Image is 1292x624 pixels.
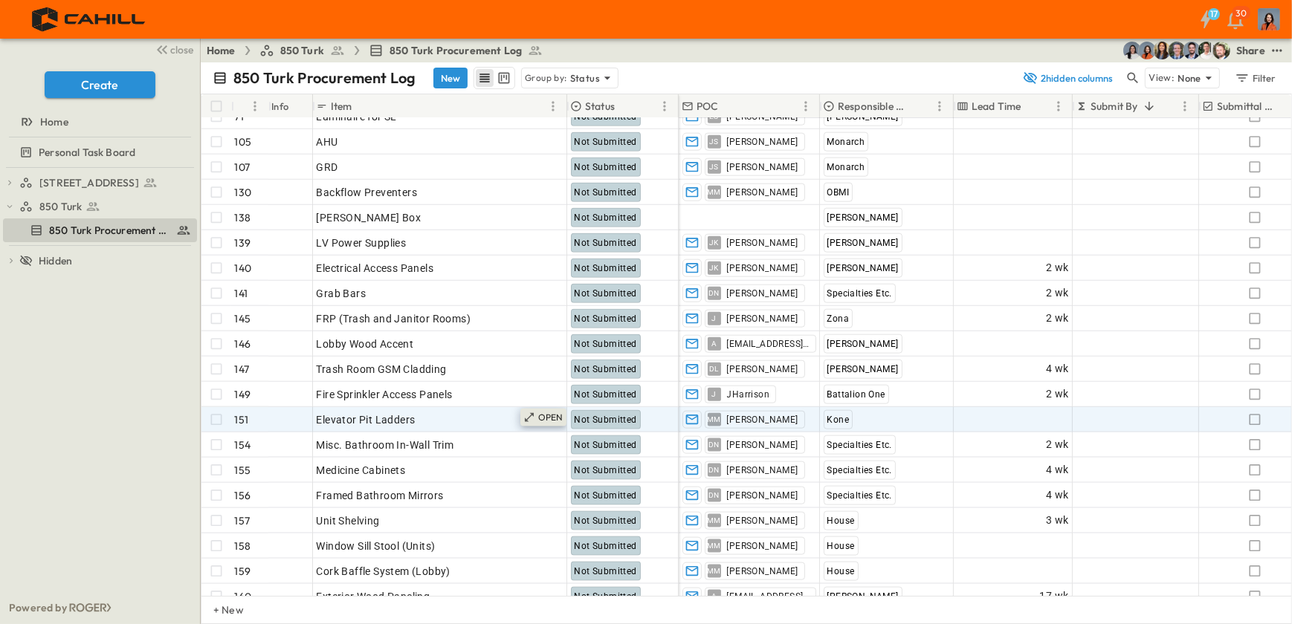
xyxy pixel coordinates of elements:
[827,339,899,349] span: [PERSON_NAME]
[235,539,251,553] p: 158
[827,541,855,551] span: House
[727,464,798,476] span: [PERSON_NAME]
[618,98,634,114] button: Sort
[1176,97,1194,115] button: Menu
[708,293,720,293] span: DN
[390,43,522,58] span: 850 Turk Procurement Log
[711,343,717,344] span: A
[1046,259,1069,276] span: 2 wk
[1178,71,1201,85] p: None
[1168,42,1186,59] img: Jared Salin (jsalin@cahill-sf.com)
[235,337,251,351] p: 146
[656,97,674,115] button: Menu
[235,160,251,175] p: 107
[575,541,637,551] span: Not Submitted
[707,520,721,521] span: MM
[575,313,637,324] span: Not Submitted
[18,4,161,35] img: 4f72bfc4efa7236828875bac24094a5ddb05241e32d018417354e964050affa1.png
[838,99,911,114] p: Responsible Contractor
[235,387,251,402] p: 149
[3,195,197,218] div: 850 Turktest
[827,187,850,198] span: OBMI
[235,412,249,427] p: 151
[1212,42,1230,59] img: Daniel Esposito (desposito@cahill-sf.com)
[476,69,494,87] button: row view
[1141,98,1157,114] button: Sort
[331,99,352,114] p: Item
[433,68,468,88] button: New
[1046,285,1069,302] span: 2 wk
[45,71,155,98] button: Create
[235,513,251,528] p: 157
[19,196,194,217] a: 850 Turk
[711,394,716,394] span: J
[707,571,721,571] span: MM
[1153,42,1171,59] img: Kim Bowen (kbowen@cahill-sf.com)
[727,389,770,400] span: JHarrison
[727,591,810,602] span: [EMAIL_ADDRESS][DOMAIN_NAME]
[317,134,338,149] span: AHU
[3,171,197,195] div: [STREET_ADDRESS]test
[709,242,719,243] span: JK
[1046,360,1069,377] span: 4 wk
[575,389,637,400] span: Not Submitted
[271,85,289,127] div: Info
[317,261,434,276] span: Electrical Access Panels
[494,69,513,87] button: kanban view
[1040,588,1069,605] span: 17 wk
[317,160,338,175] span: GRD
[268,94,313,118] div: Info
[727,490,798,501] span: [PERSON_NAME]
[39,145,135,160] span: Personal Task Board
[727,313,798,325] span: [PERSON_NAME]
[213,602,222,617] p: + New
[317,387,453,402] span: Fire Sprinkler Access Panels
[709,141,719,142] span: JS
[317,311,471,326] span: FRP (Trash and Janitor Rooms)
[727,338,810,350] span: [EMAIL_ADDRESS][DOMAIN_NAME]
[575,465,637,475] span: Not Submitted
[3,140,197,164] div: Personal Task Boardtest
[727,439,798,451] span: [PERSON_NAME]
[171,42,194,57] span: close
[544,97,562,115] button: Menu
[317,210,421,225] span: [PERSON_NAME] Box
[1123,42,1141,59] img: Cindy De Leon (cdeleon@cahill-sf.com)
[3,220,194,241] a: 850 Turk Procurement Log
[727,136,798,148] span: [PERSON_NAME]
[280,43,324,58] span: 850 Turk
[39,253,72,268] span: Hidden
[1138,42,1156,59] img: Stephanie McNeill (smcneill@cahill-sf.com)
[317,362,447,377] span: Trash Room GSM Cladding
[575,187,637,198] span: Not Submitted
[827,288,892,299] span: Specialties Etc.
[585,99,615,114] p: Status
[235,362,250,377] p: 147
[317,337,414,351] span: Lobby Wood Accent
[827,212,899,223] span: [PERSON_NAME]
[827,137,865,147] span: Monarch
[727,540,798,552] span: [PERSON_NAME]
[538,412,563,423] p: OPEN
[575,111,637,122] span: Not Submitted
[235,463,251,478] p: 155
[317,513,380,528] span: Unit Shelving
[727,515,798,527] span: [PERSON_NAME]
[1050,97,1067,115] button: Menu
[827,389,885,400] span: Battalion One
[727,161,798,173] span: [PERSON_NAME]
[235,311,251,326] p: 145
[49,223,170,238] span: 850 Turk Procurement Log
[575,566,637,576] span: Not Submitted
[707,192,721,192] span: MM
[474,67,515,89] div: table view
[259,43,345,58] a: 850 Turk
[827,238,899,248] span: [PERSON_NAME]
[727,287,798,299] span: [PERSON_NAME]
[1217,99,1274,114] p: Submittal Approved?
[931,97,949,115] button: Menu
[1258,8,1280,30] img: Profile Picture
[355,98,372,114] button: Sort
